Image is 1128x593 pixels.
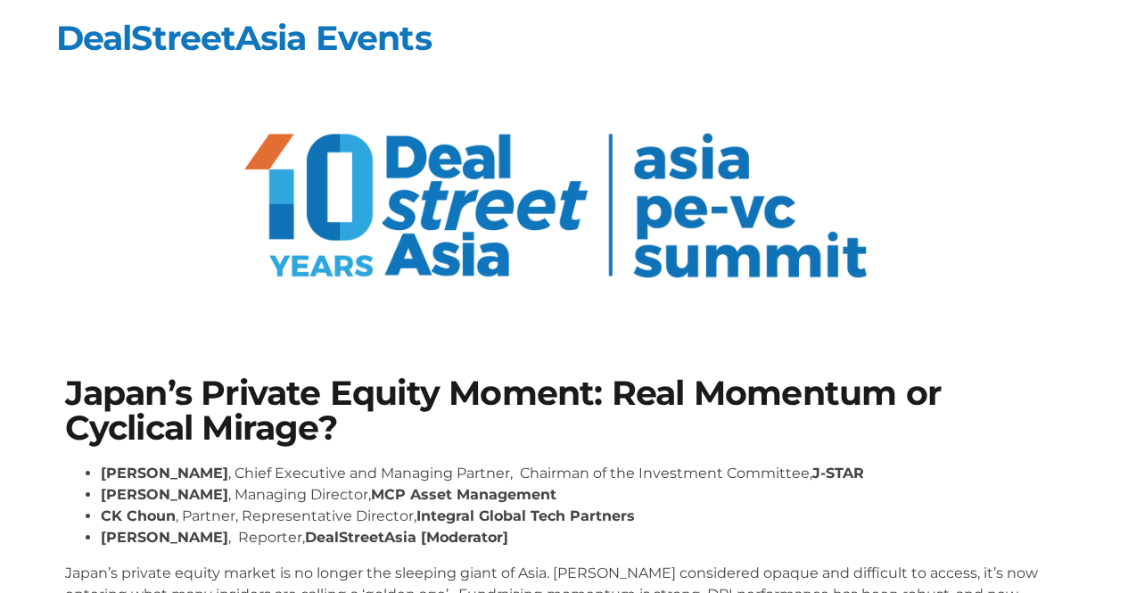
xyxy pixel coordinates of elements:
li: , Reporter, [101,527,1064,548]
strong: Integral Global Tech Partners [416,507,635,524]
strong: [PERSON_NAME] [101,529,228,546]
li: , Partner, Representative Director, [101,506,1064,527]
strong: J-STAR [812,465,864,482]
h1: Japan’s Private Equity Moment: Real Momentum or Cyclical Mirage? [65,376,1064,445]
strong: MCP Asset Management [371,486,556,503]
strong: [PERSON_NAME] [101,486,228,503]
strong: [PERSON_NAME] [101,465,228,482]
strong: CK Choun [101,507,176,524]
a: DealStreetAsia Events [56,17,432,59]
li: , Chief Executive and Managing Partner, Chairman of the Investment Committee, [101,463,1064,484]
li: , Managing Director, [101,484,1064,506]
strong: DealStreetAsia [Moderator] [305,529,508,546]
